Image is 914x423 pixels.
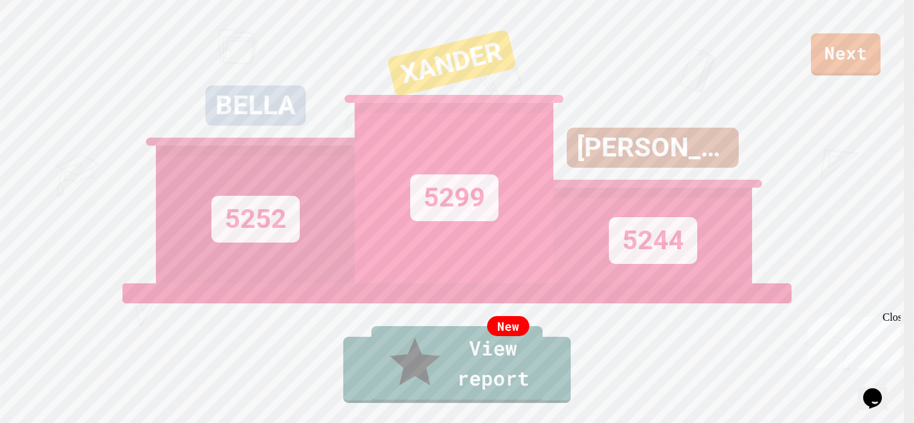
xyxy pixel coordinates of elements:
div: New [487,316,529,336]
iframe: chat widget [858,370,901,410]
iframe: chat widget [803,311,901,368]
div: [PERSON_NAME] [567,128,739,168]
div: BELLA [205,86,306,126]
div: 5299 [410,174,498,221]
div: 5244 [609,217,697,264]
a: Next [811,33,881,76]
div: 5252 [211,196,300,243]
a: View report [371,326,543,402]
div: XANDER [387,29,517,97]
div: Chat with us now!Close [5,5,92,85]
